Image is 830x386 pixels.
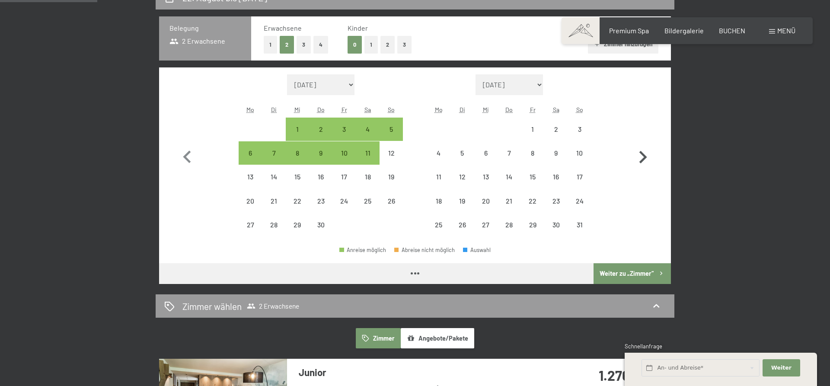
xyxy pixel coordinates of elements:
div: Anreise nicht möglich [262,165,285,188]
div: Tue Apr 07 2026 [262,141,285,165]
div: Sat May 30 2026 [544,213,568,236]
div: Fri May 01 2026 [521,118,544,141]
div: Mon Apr 27 2026 [239,213,262,236]
div: 7 [498,150,520,171]
div: 14 [498,173,520,195]
div: Anreise nicht möglich [474,189,497,212]
button: 2 [280,36,294,54]
div: 29 [522,221,543,243]
div: Sun May 03 2026 [568,118,591,141]
div: 12 [451,173,473,195]
div: 16 [545,173,567,195]
a: Bildergalerie [664,26,704,35]
div: Anreise nicht möglich [544,141,568,165]
div: Fri Apr 10 2026 [332,141,356,165]
div: 22 [287,198,308,219]
div: Anreise nicht möglich [450,189,474,212]
div: Anreise möglich [356,141,380,165]
div: Anreise nicht möglich [239,165,262,188]
div: Anreise nicht möglich [498,165,521,188]
div: Anreise nicht möglich [380,189,403,212]
a: Premium Spa [609,26,649,35]
div: 19 [451,198,473,219]
div: Anreise nicht möglich [450,213,474,236]
abbr: Samstag [553,106,559,113]
div: Wed Apr 22 2026 [286,189,309,212]
button: Weiter [763,359,800,377]
div: 7 [263,150,284,171]
div: 13 [239,173,261,195]
div: 17 [569,173,591,195]
div: 5 [451,150,473,171]
div: Fri May 15 2026 [521,165,544,188]
div: Anreise nicht möglich [521,141,544,165]
div: Sun May 31 2026 [568,213,591,236]
h3: Junior [299,366,556,379]
div: Thu May 21 2026 [498,189,521,212]
div: Tue Apr 21 2026 [262,189,285,212]
div: Fri May 08 2026 [521,141,544,165]
div: Anreise möglich [239,141,262,165]
div: 16 [310,173,332,195]
div: Sat Apr 25 2026 [356,189,380,212]
div: 30 [545,221,567,243]
div: 8 [522,150,543,171]
div: Anreise nicht möglich [521,213,544,236]
div: 21 [263,198,284,219]
div: 25 [428,221,450,243]
div: Anreise nicht möglich [498,141,521,165]
div: Wed May 06 2026 [474,141,497,165]
button: Zimmer hinzufügen [588,35,658,54]
div: Thu May 07 2026 [498,141,521,165]
div: Anreise nicht möglich [356,189,380,212]
div: Anreise nicht möglich [568,141,591,165]
abbr: Freitag [530,106,536,113]
abbr: Dienstag [460,106,465,113]
div: 26 [380,198,402,219]
div: Anreise möglich [262,141,285,165]
div: 29 [287,221,308,243]
div: 27 [475,221,496,243]
div: 27 [239,221,261,243]
div: Anreise nicht möglich [239,189,262,212]
div: Anreise nicht möglich [309,189,332,212]
button: 4 [313,36,328,54]
div: 1 [522,126,543,147]
div: 9 [545,150,567,171]
div: 15 [287,173,308,195]
div: Thu Apr 30 2026 [309,213,332,236]
div: 10 [333,150,355,171]
abbr: Sonntag [388,106,395,113]
div: Anreise nicht möglich [568,118,591,141]
div: 10 [569,150,591,171]
div: Mon May 11 2026 [427,165,450,188]
span: Weiter [771,364,792,372]
div: Tue Apr 14 2026 [262,165,285,188]
div: 13 [475,173,496,195]
div: Fri Apr 03 2026 [332,118,356,141]
div: 30 [310,221,332,243]
div: 3 [569,126,591,147]
div: Sun Apr 05 2026 [380,118,403,141]
div: Wed Apr 01 2026 [286,118,309,141]
div: Sun Apr 12 2026 [380,141,403,165]
div: 23 [310,198,332,219]
div: Anreise nicht möglich [332,165,356,188]
div: 25 [357,198,379,219]
div: Anreise möglich [286,141,309,165]
div: Anreise nicht möglich [262,189,285,212]
div: Anreise nicht möglich [427,189,450,212]
div: Anreise nicht möglich [521,118,544,141]
button: 3 [397,36,412,54]
button: Vorheriger Monat [175,74,200,237]
div: 23 [545,198,567,219]
div: 18 [428,198,450,219]
div: 8 [287,150,308,171]
div: Thu May 14 2026 [498,165,521,188]
div: Sun May 17 2026 [568,165,591,188]
div: Anreise nicht möglich [356,165,380,188]
div: Wed Apr 29 2026 [286,213,309,236]
div: 6 [239,150,261,171]
div: Anreise nicht möglich [286,165,309,188]
div: Anreise nicht möglich [427,213,450,236]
